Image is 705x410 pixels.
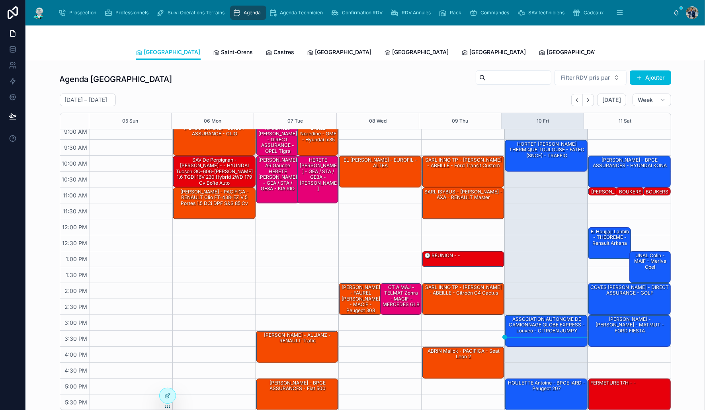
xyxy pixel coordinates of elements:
[256,124,299,155] div: MARINNES [PERSON_NAME] - DIRECT ASSURANCE - OPEL tigra
[424,252,461,259] div: 🕒 RÉUNION - -
[584,10,604,16] span: Cadeaux
[64,271,90,278] span: 1:30 PM
[537,113,549,129] button: 10 Fri
[297,156,338,203] div: HERETE [PERSON_NAME] - GEA / STA / GE3A - [PERSON_NAME]
[339,283,381,314] div: [PERSON_NAME] - FAUREL [PERSON_NAME] - MACIF - Peugeot 308
[122,113,138,129] button: 05 Sun
[630,70,671,85] button: Ajouter
[505,315,587,346] div: ASSOCIATION AUTONOME DE CAMIONNAGE GLOBE EXPRESS - Louveo - CITROEN JUMPY
[173,188,255,219] div: [PERSON_NAME] - PACIFICA - RENAULT Clio FT-438-EZ V 5 Portes 1.5 dCi DPF S&S 85 cv
[424,284,504,297] div: SARL INNO TP - [PERSON_NAME] - ABEILLE - Citroën C4 cactus
[436,6,467,20] a: Rack
[339,156,421,187] div: EL [PERSON_NAME] - EUROFIL - ALTEA
[204,113,221,129] button: 06 Mon
[266,6,328,20] a: Agenda Technicien
[643,188,670,196] div: BOUKERS Fatima - CIC - PICASSO C4
[174,125,255,138] div: [PERSON_NAME] - DIRECT ASSURANCE - CLIO
[597,94,626,106] button: [DATE]
[258,156,298,192] div: [PERSON_NAME] AR Gauche HERETE [PERSON_NAME] - GEA / STA / GE3A - KIA RIO
[402,10,431,16] span: RDV Annulés
[173,156,255,187] div: SAV de Perpignan - [PERSON_NAME] - - HYUNDAI Tucson GQ-606-[PERSON_NAME] 1.6 TGDi 16V 230 Hybrid ...
[617,188,644,213] div: BOUKERS Fatima - CIC - C4 PICASSO
[644,188,670,219] div: BOUKERS Fatima - CIC - PICASSO C4
[340,284,381,314] div: [PERSON_NAME] - FAUREL [PERSON_NAME] - MACIF - Peugeot 308
[588,379,670,410] div: FERMETURE 17H - -
[588,228,631,259] div: El Houjjaji Lahbib - THEOREME - Renault Arkana
[60,74,172,85] h1: Agenda [GEOGRAPHIC_DATA]
[506,141,587,159] div: HORTET [PERSON_NAME] THERMIQUE TOULOUSE - FATEC (SNCF) - TRAFFIC
[547,48,603,56] span: [GEOGRAPHIC_DATA]
[315,48,372,56] span: [GEOGRAPHIC_DATA]
[64,256,90,262] span: 1:00 PM
[393,48,449,56] span: [GEOGRAPHIC_DATA]
[69,10,96,16] span: Prospection
[590,316,670,334] div: [PERSON_NAME] - [PERSON_NAME] - MATMUT - FORD FIESTA
[63,303,90,310] span: 2:30 PM
[631,252,670,271] div: UNAL Colin - MAIF - Meriva Opel
[590,188,616,207] div: [PERSON_NAME] - 308
[452,113,468,129] button: 09 Thu
[450,10,461,16] span: Rack
[328,6,388,20] a: Confirmation RDV
[63,351,90,358] span: 4:00 PM
[174,156,255,187] div: SAV de Perpignan - [PERSON_NAME] - - HYUNDAI Tucson GQ-606-[PERSON_NAME] 1.6 TGDi 16V 230 Hybrid ...
[561,74,610,82] span: Filter RDV pris par
[462,45,526,61] a: [GEOGRAPHIC_DATA]
[590,379,637,387] div: FERMETURE 17H - -
[221,48,253,56] span: Saint-Orens
[616,188,644,196] div: BOUKERS Fatima - CIC - C4 PICASSO
[63,319,90,326] span: 3:00 PM
[633,94,671,106] button: Week
[307,45,372,61] a: [GEOGRAPHIC_DATA]
[555,70,627,85] button: Select Button
[115,10,148,16] span: Professionnels
[63,335,90,342] span: 3:30 PM
[61,240,90,246] span: 12:30 PM
[528,10,564,16] span: SAV techniciens
[602,96,621,103] span: [DATE]
[62,128,90,135] span: 9:00 AM
[588,315,670,346] div: [PERSON_NAME] - [PERSON_NAME] - MATMUT - FORD FIESTA
[173,124,255,155] div: [PERSON_NAME] - DIRECT ASSURANCE - CLIO
[515,6,570,20] a: SAV techniciens
[422,252,504,267] div: 🕒 RÉUNION - -
[480,10,509,16] span: Commandes
[256,379,338,410] div: [PERSON_NAME] - BPCE ASSURANCES - fiat 500
[102,6,154,20] a: Professionnels
[588,188,617,196] div: [PERSON_NAME] - 308
[588,283,670,314] div: COVES [PERSON_NAME] - DIRECT ASSURANCE - GOLF
[168,10,225,16] span: Suivi Opérations Terrains
[297,124,338,155] div: ZAREB Noredine - GMF - hyundai ix35
[274,48,295,56] span: Castres
[56,6,102,20] a: Prospection
[422,156,504,187] div: SARL INNO TP - [PERSON_NAME] - ABEILLE - ford transit custom
[385,45,449,61] a: [GEOGRAPHIC_DATA]
[63,367,90,374] span: 4:30 PM
[619,113,631,129] button: 11 Sat
[258,379,338,392] div: [PERSON_NAME] - BPCE ASSURANCES - fiat 500
[299,156,338,192] div: HERETE [PERSON_NAME] - GEA / STA / GE3A - [PERSON_NAME]
[590,228,630,247] div: El Houjjaji Lahbib - THEOREME - Renault Arkana
[340,156,421,170] div: EL [PERSON_NAME] - EUROFIL - ALTEA
[506,379,587,392] div: HOULETTE Antoine - BPCE IARD - Peugeot 207
[154,6,230,20] a: Suivi Opérations Terrains
[590,284,670,297] div: COVES [PERSON_NAME] - DIRECT ASSURANCE - GOLF
[62,144,90,151] span: 9:30 AM
[256,331,338,362] div: [PERSON_NAME] - ALLIANZ - RENAULT Trafic
[144,48,201,56] span: [GEOGRAPHIC_DATA]
[61,224,90,230] span: 12:00 PM
[60,176,90,183] span: 10:30 AM
[630,252,670,283] div: UNAL Colin - MAIF - Meriva Opel
[369,113,387,129] button: 08 Wed
[32,6,46,19] img: App logo
[213,45,253,61] a: Saint-Orens
[422,188,504,219] div: SARL ISYBUS - [PERSON_NAME] - AXA - RENAULT Master
[382,284,421,308] div: CT A MAJ - TELMAT Zohra - MACIF - MERCEDES GLB
[424,156,504,170] div: SARL INNO TP - [PERSON_NAME] - ABEILLE - ford transit custom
